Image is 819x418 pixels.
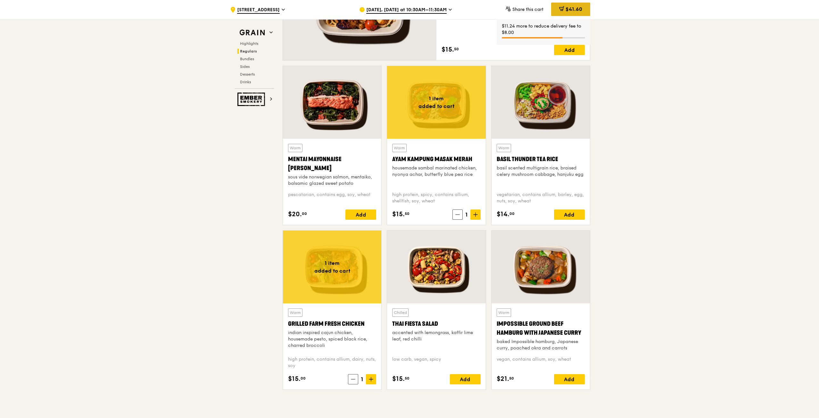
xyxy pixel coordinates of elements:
[288,308,302,317] div: Warm
[288,319,376,328] div: Grilled Farm Fresh Chicken
[288,209,302,219] span: $20.
[405,211,409,216] span: 50
[497,209,509,219] span: $14.
[240,80,251,84] span: Drinks
[237,7,280,14] span: [STREET_ADDRESS]
[240,72,255,77] span: Desserts
[450,374,481,384] div: Add
[554,374,585,384] div: Add
[237,27,267,38] img: Grain web logo
[497,144,511,152] div: Warm
[288,155,376,173] div: Mentai Mayonnaise [PERSON_NAME]
[512,7,543,12] span: Share this cart
[509,211,515,216] span: 00
[302,211,307,216] span: 00
[358,375,366,384] span: 1
[392,165,480,178] div: housemade sambal marinated chicken, nyonya achar, butterfly blue pea rice
[392,155,480,164] div: Ayam Kampung Masak Merah
[301,376,306,381] span: 00
[566,6,582,12] span: $41.60
[554,209,585,220] div: Add
[554,45,585,55] div: Add
[497,356,585,369] div: vegan, contains allium, soy, wheat
[392,144,407,152] div: Warm
[288,144,302,152] div: Warm
[405,376,409,381] span: 50
[288,356,376,369] div: high protein, contains allium, dairy, nuts, soy
[392,356,480,369] div: low carb, vegan, spicy
[463,210,470,219] span: 1
[237,93,267,106] img: Ember Smokery web logo
[497,155,585,164] div: Basil Thunder Tea Rice
[392,308,409,317] div: Chilled
[497,319,585,337] div: Impossible Ground Beef Hamburg with Japanese Curry
[502,23,585,36] div: $11.24 more to reduce delivery fee to $8.00
[442,45,454,54] span: $15.
[454,46,459,52] span: 50
[240,64,250,69] span: Sides
[288,330,376,349] div: indian inspired cajun chicken, housemade pesto, spiced black rice, charred broccoli
[392,374,405,384] span: $15.
[345,209,376,220] div: Add
[240,57,254,61] span: Bundles
[497,308,511,317] div: Warm
[497,374,509,384] span: $21.
[497,339,585,351] div: baked Impossible hamburg, Japanese curry, poached okra and carrots
[392,330,480,342] div: accented with lemongrass, kaffir lime leaf, red chilli
[497,192,585,204] div: vegetarian, contains allium, barley, egg, nuts, soy, wheat
[497,165,585,178] div: basil scented multigrain rice, braised celery mushroom cabbage, hanjuku egg
[240,41,258,46] span: Highlights
[288,374,301,384] span: $15.
[288,174,376,187] div: sous vide norwegian salmon, mentaiko, balsamic glazed sweet potato
[366,7,447,14] span: [DATE], [DATE] at 10:30AM–11:30AM
[240,49,257,53] span: Regulars
[392,319,480,328] div: Thai Fiesta Salad
[288,192,376,204] div: pescatarian, contains egg, soy, wheat
[509,376,514,381] span: 50
[392,192,480,204] div: high protein, spicy, contains allium, shellfish, soy, wheat
[392,209,405,219] span: $15.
